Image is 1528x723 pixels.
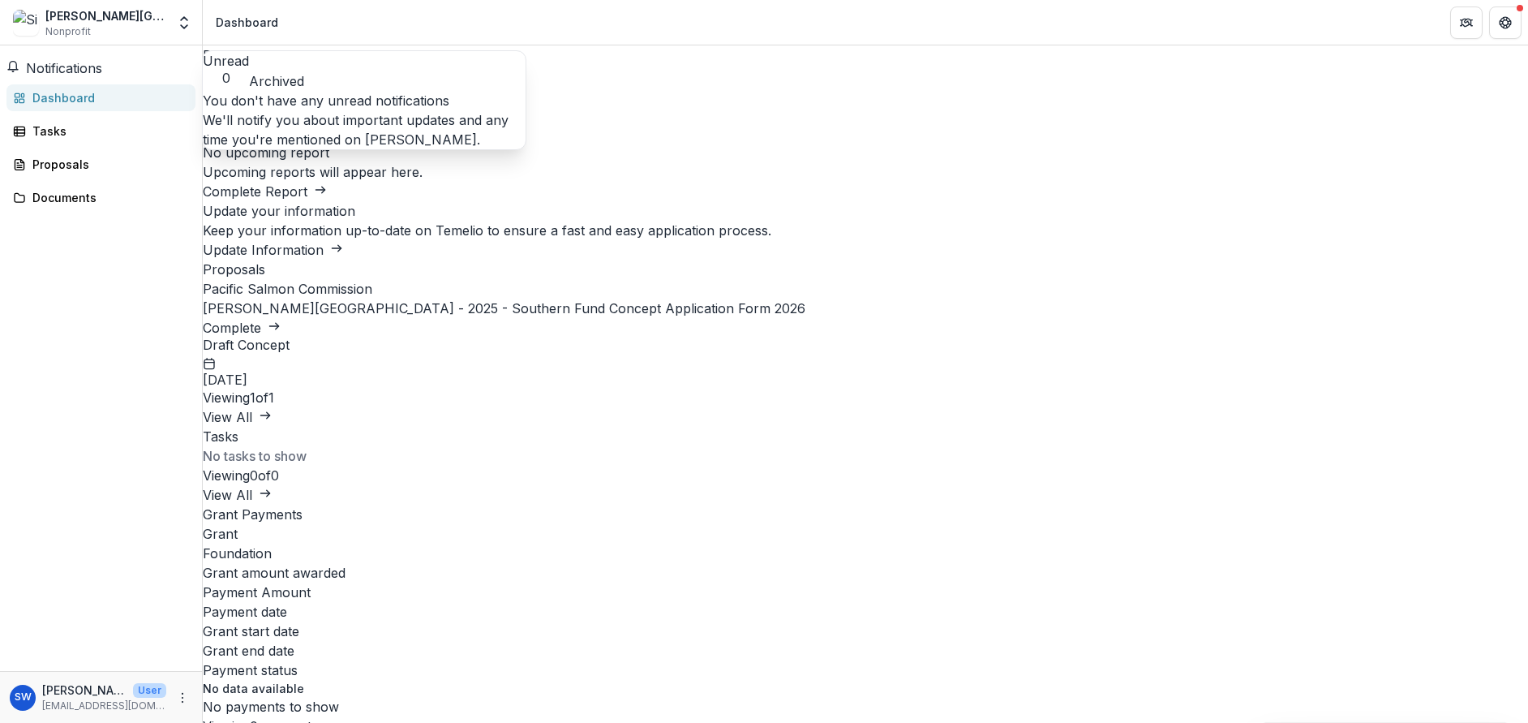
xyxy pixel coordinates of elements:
[6,184,195,211] a: Documents
[173,688,192,708] button: More
[203,697,1528,717] div: No payments to show
[203,622,1528,641] div: Grant start date
[216,14,278,31] div: Dashboard
[203,45,1528,65] h1: Dashboard
[203,544,1528,563] div: Foundation
[6,118,195,144] a: Tasks
[203,143,1528,162] h3: No upcoming report
[203,583,1528,602] div: Payment Amount
[203,260,1528,279] h2: Proposals
[203,427,1528,446] h2: Tasks
[203,446,1528,466] p: No tasks to show
[203,602,1528,622] div: Payment date
[203,91,526,110] p: You don't have any unread notifications
[203,51,249,86] button: Unread
[6,151,195,178] a: Proposals
[45,24,91,39] span: Nonprofit
[203,372,247,388] span: [DATE]
[203,300,805,316] a: [PERSON_NAME][GEOGRAPHIC_DATA] - 2025 - Southern Fund Concept Application Form 2026
[203,84,1528,104] h3: $0
[1450,6,1483,39] button: Partners
[203,110,526,149] p: We'll notify you about important updates and any time you're mentioned on [PERSON_NAME].
[203,641,1528,661] div: Grant end date
[203,279,1528,299] p: Pacific Salmon Commission
[203,320,281,336] a: Complete
[203,680,1528,697] p: No data available
[203,388,1528,407] p: Viewing 1 of 1
[42,699,166,713] p: [EMAIL_ADDRESS][DOMAIN_NAME]
[203,466,1528,485] p: Viewing 0 of 0
[203,65,1528,84] h2: Total Awarded
[203,338,290,353] span: Draft Concept
[203,487,272,503] a: View All
[173,6,195,39] button: Open entity switcher
[203,162,1528,182] p: Upcoming reports will appear here.
[203,123,1528,143] h2: Next Report
[133,683,166,698] p: User
[203,71,249,86] span: 0
[203,221,1528,240] h3: Keep your information up-to-date on Temelio to ensure a fast and easy application process.
[1489,6,1522,39] button: Get Help
[203,563,1528,583] div: Grant amount awarded
[32,189,182,206] div: Documents
[13,10,39,36] img: Simon Fraser University
[203,661,1528,680] div: Payment status
[203,505,1528,524] h2: Grant Payments
[32,156,182,173] div: Proposals
[203,183,327,200] a: Complete Report
[249,71,304,91] button: Archived
[15,692,32,703] div: Sam Wilson
[203,242,343,258] a: Update Information
[203,409,272,425] a: View All
[42,682,127,699] p: [PERSON_NAME]
[209,11,285,34] nav: breadcrumb
[203,524,1528,544] div: Grant
[26,60,102,76] span: Notifications
[6,58,102,78] button: Notifications
[45,7,166,24] div: [PERSON_NAME][GEOGRAPHIC_DATA]
[32,123,182,140] div: Tasks
[32,89,182,106] div: Dashboard
[6,84,195,111] a: Dashboard
[203,201,1528,221] h2: Update your information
